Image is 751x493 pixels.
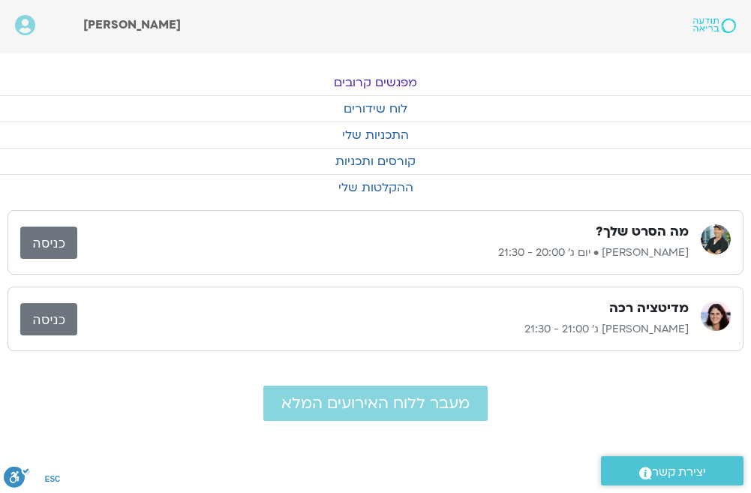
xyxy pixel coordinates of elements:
[609,299,689,317] h3: מדיטציה רכה
[596,223,689,241] h3: מה הסרט שלך?
[77,244,689,262] p: [PERSON_NAME] • יום ג׳ 20:00 - 21:30
[20,227,77,259] a: כניסה
[263,386,488,421] a: מעבר ללוח האירועים המלא
[652,462,706,482] span: יצירת קשר
[701,301,731,331] img: מיכל גורל
[601,456,743,485] a: יצירת קשר
[20,303,77,335] a: כניסה
[77,320,689,338] p: [PERSON_NAME] ג׳ 21:00 - 21:30
[281,395,470,412] span: מעבר ללוח האירועים המלא
[701,224,731,254] img: ג'יוואן ארי בוסתן
[83,17,181,33] span: [PERSON_NAME]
